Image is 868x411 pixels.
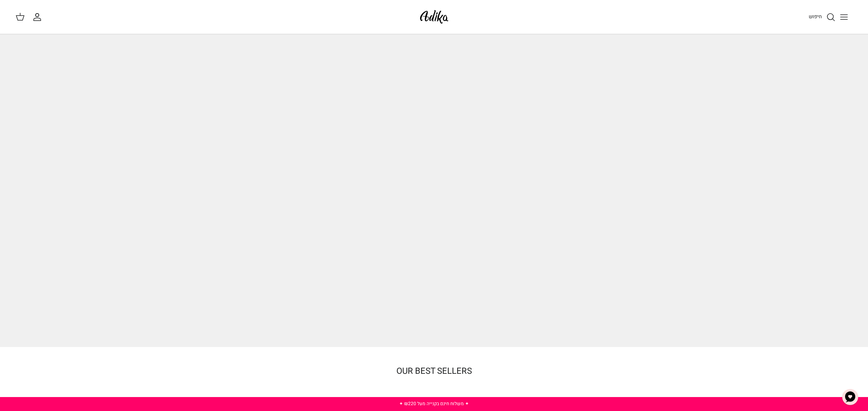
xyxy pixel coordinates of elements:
[809,13,822,20] span: חיפוש
[399,400,469,407] a: ✦ משלוח חינם בקנייה מעל ₪220 ✦
[839,385,862,409] button: צ'אט
[835,9,852,26] button: Toggle menu
[396,365,472,378] a: OUR BEST SELLERS
[33,12,45,22] a: החשבון שלי
[418,8,451,26] img: Adika IL
[809,12,835,22] a: חיפוש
